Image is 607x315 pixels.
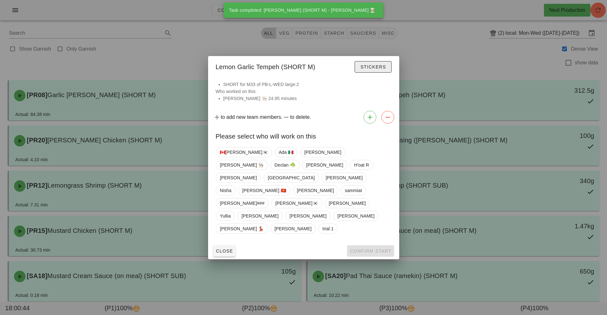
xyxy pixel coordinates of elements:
[223,81,392,88] li: SHORT for M33 of PB-L-WED large:2
[304,147,341,157] span: [PERSON_NAME]
[213,245,236,257] button: Close
[220,173,257,183] span: [PERSON_NAME]
[220,160,264,170] span: [PERSON_NAME] 👨🏼‍🍳
[216,248,233,254] span: Close
[268,173,314,183] span: [GEOGRAPHIC_DATA]
[278,147,293,157] span: Ada 🇲🇽
[242,186,286,195] span: [PERSON_NAME] 🇻🇳
[208,126,399,145] div: Please select who will work on this
[208,108,399,126] div: to add new team members. to delete.
[289,211,326,221] span: [PERSON_NAME]
[220,186,231,195] span: Nisha
[306,160,343,170] span: [PERSON_NAME]
[325,173,362,183] span: [PERSON_NAME]
[322,224,333,233] span: trial 1
[223,95,392,102] li: [PERSON_NAME] 👨🏼‍🍳 24.95 minutes
[329,198,365,208] span: [PERSON_NAME]
[242,211,278,221] span: [PERSON_NAME]
[208,81,399,108] div: Who worked on this:
[220,211,231,221] span: Yullia
[354,160,369,170] span: H'oat R
[337,211,374,221] span: [PERSON_NAME]
[297,186,334,195] span: [PERSON_NAME]
[355,61,391,73] button: Stickers
[220,224,264,233] span: [PERSON_NAME] 💃🏽
[208,56,399,76] div: Lemon Garlic Tempeh (SHORT M)
[360,64,386,69] span: Stickers
[274,160,295,170] span: Declan ☘️
[220,147,268,157] span: 🇨🇦[PERSON_NAME]🇰🇷
[274,224,311,233] span: [PERSON_NAME]
[275,198,318,208] span: [PERSON_NAME]🇰🇷
[220,198,264,208] span: [PERSON_NAME]###
[345,186,362,195] span: sammiat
